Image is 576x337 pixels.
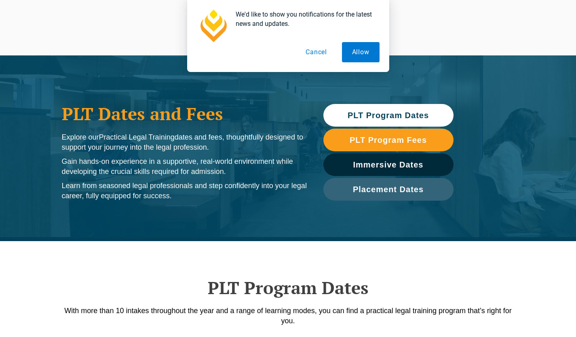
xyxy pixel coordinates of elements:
h2: PLT Program Dates [58,278,519,298]
p: Learn from seasoned legal professionals and step confidently into your legal career, fully equipp... [62,181,307,201]
p: With more than 10 intakes throughout the year and a range of learning modes, you can find a pract... [58,306,519,326]
span: Placement Dates [353,185,424,193]
h1: PLT Dates and Fees [62,104,307,124]
button: Cancel [295,42,337,62]
button: Allow [342,42,380,62]
img: notification icon [197,10,229,42]
a: Placement Dates [323,178,454,201]
span: PLT Program Fees [350,136,427,144]
p: Gain hands-on experience in a supportive, real-world environment while developing the crucial ski... [62,157,307,177]
span: Immersive Dates [353,161,424,169]
div: We'd like to show you notifications for the latest news and updates. [229,10,380,28]
a: PLT Program Fees [323,129,454,151]
p: Explore our dates and fees, thoughtfully designed to support your journey into the legal profession. [62,132,307,153]
span: Practical Legal Training [99,133,175,141]
a: PLT Program Dates [323,104,454,127]
a: Immersive Dates [323,153,454,176]
span: PLT Program Dates [348,111,429,119]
